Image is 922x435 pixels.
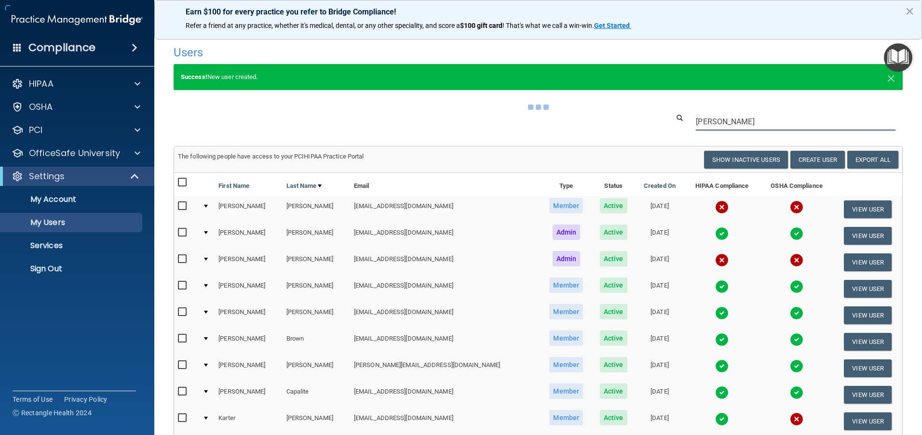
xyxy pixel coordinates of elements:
button: Close [887,71,895,83]
p: PCI [29,124,42,136]
th: Status [592,173,635,196]
span: × [887,67,895,87]
img: tick.e7d51cea.svg [790,280,803,293]
span: Active [600,304,627,319]
strong: Get Started [594,22,630,29]
img: tick.e7d51cea.svg [715,412,729,426]
td: [EMAIL_ADDRESS][DOMAIN_NAME] [350,249,541,276]
button: View User [844,359,892,377]
th: HIPAA Compliance [684,173,760,196]
img: cross.ca9f0e7f.svg [790,200,803,214]
span: Active [600,251,627,266]
td: [DATE] [635,249,684,276]
img: tick.e7d51cea.svg [790,227,803,240]
div: New user created. [174,64,903,90]
p: OSHA [29,101,53,113]
strong: Success! [181,73,207,80]
button: Open Resource Center [884,43,912,72]
p: Settings [29,171,65,182]
td: [DATE] [635,276,684,302]
button: View User [844,306,892,324]
img: tick.e7d51cea.svg [715,359,729,373]
span: Active [600,410,627,425]
td: [DATE] [635,329,684,355]
button: View User [844,280,892,298]
td: [EMAIL_ADDRESS][DOMAIN_NAME] [350,276,541,302]
a: Created On [644,180,676,192]
td: [PERSON_NAME] [283,196,350,223]
p: Services [6,241,138,250]
td: [PERSON_NAME] [215,276,282,302]
a: Export All [847,151,898,169]
img: tick.e7d51cea.svg [715,306,729,320]
span: Member [549,304,583,319]
td: [PERSON_NAME] [283,408,350,435]
p: Earn $100 for every practice you refer to Bridge Compliance! [186,7,891,16]
td: [PERSON_NAME] [215,223,282,249]
span: Member [549,357,583,372]
img: cross.ca9f0e7f.svg [790,412,803,426]
td: [PERSON_NAME] [215,302,282,329]
span: Member [549,277,583,293]
a: OSHA [12,101,140,113]
td: [DATE] [635,408,684,435]
th: Email [350,173,541,196]
span: Member [549,198,583,213]
span: Active [600,357,627,372]
button: View User [844,333,892,351]
img: tick.e7d51cea.svg [715,227,729,240]
button: View User [844,200,892,218]
img: tick.e7d51cea.svg [790,359,803,373]
span: Member [549,330,583,346]
span: Refer a friend at any practice, whether it's medical, dental, or any other speciality, and score a [186,22,460,29]
a: PCI [12,124,140,136]
td: [PERSON_NAME] [283,276,350,302]
th: OSHA Compliance [760,173,834,196]
img: tick.e7d51cea.svg [790,333,803,346]
td: [PERSON_NAME] [283,249,350,276]
button: Show Inactive Users [704,151,788,169]
td: [PERSON_NAME] [215,355,282,382]
button: Close [905,3,914,19]
span: Active [600,330,627,346]
td: [PERSON_NAME] [215,382,282,408]
td: [DATE] [635,382,684,408]
img: PMB logo [12,10,143,29]
h4: Compliance [28,41,95,54]
td: [EMAIL_ADDRESS][DOMAIN_NAME] [350,408,541,435]
td: Karter [215,408,282,435]
span: Active [600,224,627,240]
p: My Users [6,218,138,227]
a: First Name [218,180,249,192]
td: [PERSON_NAME] [283,355,350,382]
td: Brown [283,329,350,355]
a: Privacy Policy [64,395,108,404]
p: My Account [6,195,138,204]
span: Admin [553,224,581,240]
img: cross.ca9f0e7f.svg [715,253,729,267]
td: [EMAIL_ADDRESS][DOMAIN_NAME] [350,223,541,249]
td: [PERSON_NAME] [283,302,350,329]
span: The following people have access to your PCIHIPAA Practice Portal [178,153,364,160]
img: tick.e7d51cea.svg [715,386,729,399]
p: Sign Out [6,264,138,274]
h4: Users [174,46,593,59]
td: Capalite [283,382,350,408]
button: View User [844,253,892,271]
td: [EMAIL_ADDRESS][DOMAIN_NAME] [350,382,541,408]
td: [DATE] [635,302,684,329]
a: Settings [12,171,140,182]
img: tick.e7d51cea.svg [715,333,729,346]
img: tick.e7d51cea.svg [790,386,803,399]
img: cross.ca9f0e7f.svg [715,200,729,214]
td: [PERSON_NAME] [215,196,282,223]
span: Active [600,198,627,213]
td: [EMAIL_ADDRESS][DOMAIN_NAME] [350,302,541,329]
td: [DATE] [635,223,684,249]
a: Terms of Use [13,395,53,404]
span: ! That's what we call a win-win. [502,22,594,29]
img: ajax-loader.4d491dd7.gif [528,105,549,110]
a: Get Started [594,22,631,29]
button: Create User [790,151,845,169]
p: HIPAA [29,78,54,90]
